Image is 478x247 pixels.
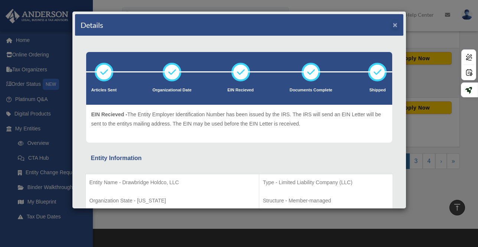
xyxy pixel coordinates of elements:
p: The Entity Employer Identification Number has been issued by the IRS. The IRS will send an EIN Le... [91,110,387,128]
h4: Details [81,20,103,30]
p: Organizational Date [153,87,192,94]
p: Structure - Member-managed [263,196,389,205]
div: Entity Information [91,153,387,163]
span: EIN Recieved - [91,111,127,117]
p: EIN Recieved [227,87,254,94]
p: Organization State - [US_STATE] [90,196,255,205]
p: Articles Sent [91,87,117,94]
p: Type - Limited Liability Company (LLC) [263,178,389,187]
p: Shipped [368,87,387,94]
button: × [393,21,398,29]
p: Documents Complete [290,87,332,94]
p: Entity Name - Drawbridge Holdco, LLC [90,178,255,187]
